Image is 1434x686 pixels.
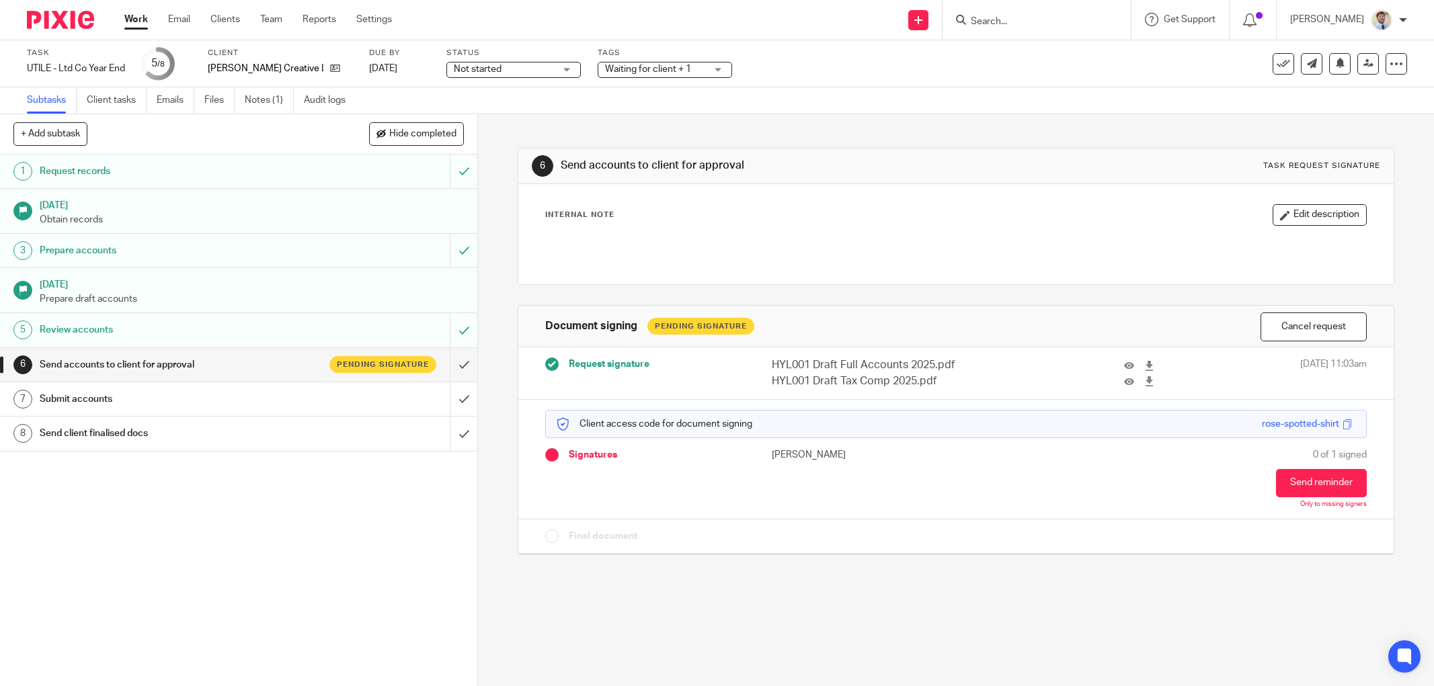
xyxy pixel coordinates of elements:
button: Hide completed [369,122,464,145]
label: Due by [369,48,430,58]
button: Cancel request [1261,312,1367,341]
a: Work [124,13,148,26]
div: 5 [13,320,32,339]
a: Reports [303,13,336,26]
a: Emails [157,87,194,114]
small: /8 [157,60,165,68]
div: Task request signature [1263,161,1380,171]
h1: Document signing [545,319,637,333]
div: UTILE - Ltd Co Year End [27,62,125,75]
label: Status [446,48,581,58]
a: Subtasks [27,87,77,114]
button: + Add subtask [13,122,87,145]
span: Request signature [569,357,649,371]
span: Hide completed [389,129,456,140]
h1: Send client finalised docs [40,423,305,443]
p: Internal Note [545,210,614,220]
button: Edit description [1273,204,1367,226]
p: Client access code for document signing [556,417,752,431]
p: [PERSON_NAME] [1290,13,1364,26]
div: 6 [13,355,32,374]
input: Search [969,16,1090,28]
span: Not started [454,65,502,74]
h1: Request records [40,161,305,181]
span: [DATE] [369,64,397,73]
a: Notes (1) [245,87,294,114]
p: [PERSON_NAME] Creative Ltd [208,62,323,75]
a: Team [260,13,282,26]
div: Pending Signature [647,318,754,335]
h1: Send accounts to client for approval [561,159,985,173]
a: Email [168,13,190,26]
span: Signatures [569,448,617,462]
h1: [DATE] [40,196,464,212]
div: 1 [13,162,32,181]
h1: [DATE] [40,275,464,292]
h1: Prepare accounts [40,241,305,261]
img: 1693835698283.jfif [1371,9,1392,31]
p: Obtain records [40,213,464,226]
h1: Submit accounts [40,389,305,409]
a: Files [204,87,235,114]
label: Client [208,48,352,58]
a: Audit logs [304,87,356,114]
button: Send reminder [1276,469,1367,497]
h1: Send accounts to client for approval [40,355,305,375]
p: HYL001 Draft Tax Comp 2025.pdf [772,374,1001,389]
div: 6 [532,155,553,177]
a: Client tasks [87,87,147,114]
div: 5 [151,56,165,71]
div: 7 [13,390,32,409]
h1: Review accounts [40,320,305,340]
span: 0 of 1 signed [1313,448,1367,462]
p: Prepare draft accounts [40,292,464,306]
label: Tags [598,48,732,58]
span: [DATE] 11:03am [1300,357,1367,389]
span: Pending signature [337,359,429,370]
div: rose-spotted-shirt [1262,417,1339,431]
p: Only to missing signers [1300,501,1367,509]
span: Get Support [1164,15,1216,24]
label: Task [27,48,125,58]
p: HYL001 Draft Full Accounts 2025.pdf [772,357,1001,373]
a: Clients [210,13,240,26]
span: Waiting for client + 1 [605,65,691,74]
img: Pixie [27,11,94,29]
div: 8 [13,424,32,443]
span: Final document [569,529,637,543]
div: 3 [13,241,32,260]
p: [PERSON_NAME] [772,448,956,462]
a: Settings [356,13,392,26]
